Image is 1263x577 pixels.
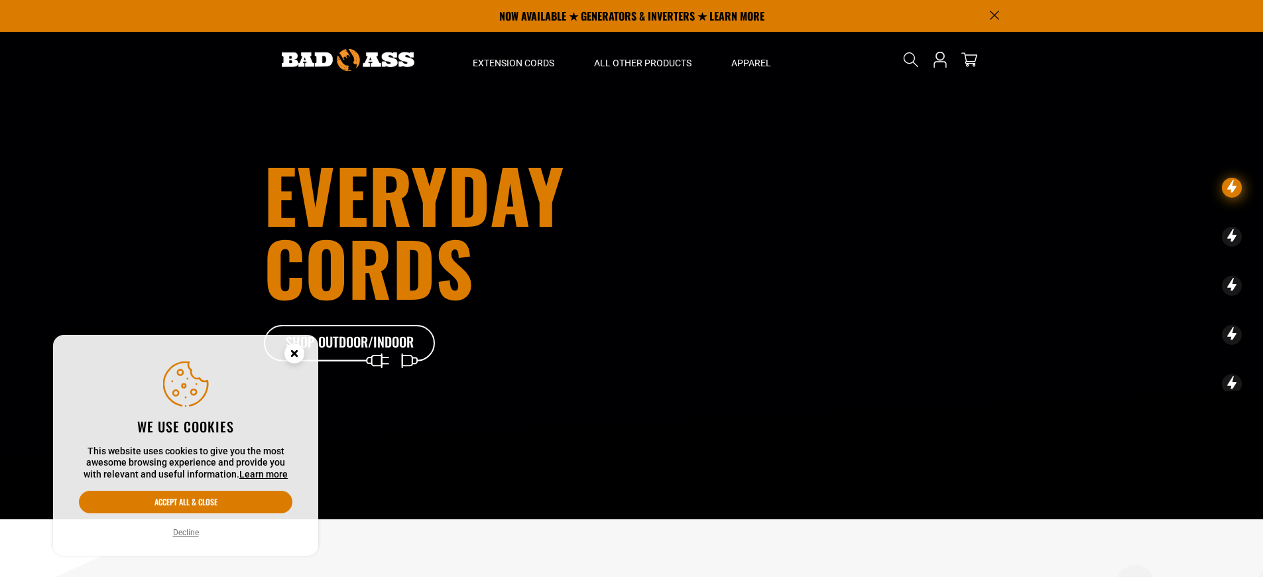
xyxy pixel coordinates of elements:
h1: Everyday cords [264,158,705,304]
summary: Apparel [711,32,791,88]
summary: All Other Products [574,32,711,88]
span: Apparel [731,57,771,69]
summary: Extension Cords [453,32,574,88]
h2: We use cookies [79,418,292,435]
span: All Other Products [594,57,692,69]
button: Decline [169,526,203,539]
p: This website uses cookies to give you the most awesome browsing experience and provide you with r... [79,446,292,481]
a: Shop Outdoor/Indoor [264,325,436,362]
summary: Search [900,49,922,70]
button: Accept all & close [79,491,292,513]
aside: Cookie Consent [53,335,318,556]
span: Extension Cords [473,57,554,69]
a: Learn more [239,469,288,480]
img: Bad Ass Extension Cords [282,49,414,71]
